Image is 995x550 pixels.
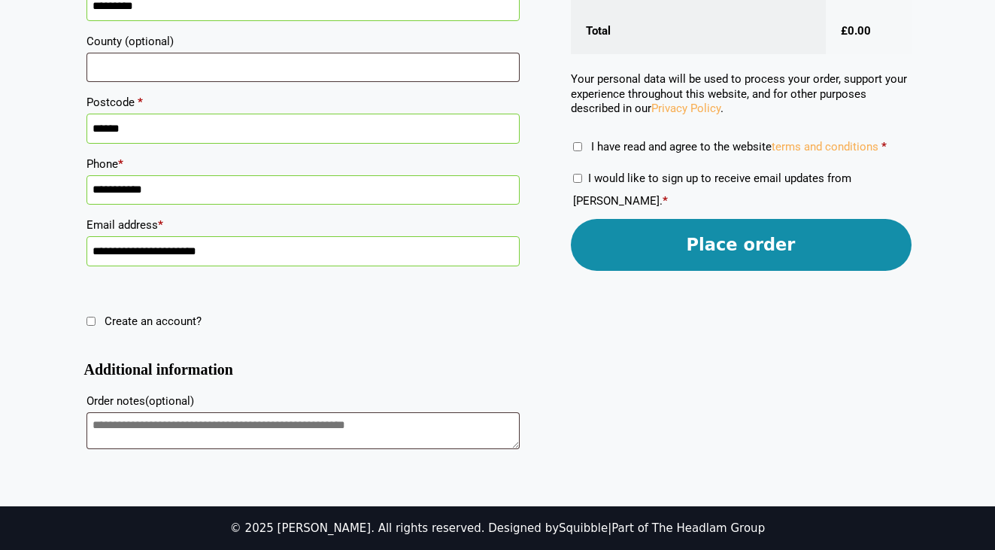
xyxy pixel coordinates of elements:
[651,102,720,115] a: Privacy Policy
[841,24,848,38] span: £
[86,30,520,53] label: County
[571,8,827,55] th: Total
[84,367,522,373] h3: Additional information
[86,214,520,236] label: Email address
[230,521,765,536] div: © 2025 [PERSON_NAME]. All rights reserved. Designed by |
[772,140,878,153] a: terms and conditions
[571,72,912,117] p: Your personal data will be used to process your order, support your experience throughout this we...
[841,24,871,38] bdi: 0.00
[881,140,887,153] abbr: required
[591,140,878,153] span: I have read and agree to the website
[573,174,582,183] input: I would like to sign up to receive email updates from [PERSON_NAME].
[86,91,520,114] label: Postcode
[86,153,520,175] label: Phone
[573,142,582,151] input: I have read and agree to the websiteterms and conditions *
[559,521,608,535] a: Squibble
[145,394,194,408] span: (optional)
[105,315,202,328] span: Create an account?
[125,35,174,48] span: (optional)
[571,219,912,271] button: Place order
[86,390,520,412] label: Order notes
[611,521,765,535] a: Part of The Headlam Group
[573,172,851,208] label: I would like to sign up to receive email updates from [PERSON_NAME].
[86,317,96,326] input: Create an account?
